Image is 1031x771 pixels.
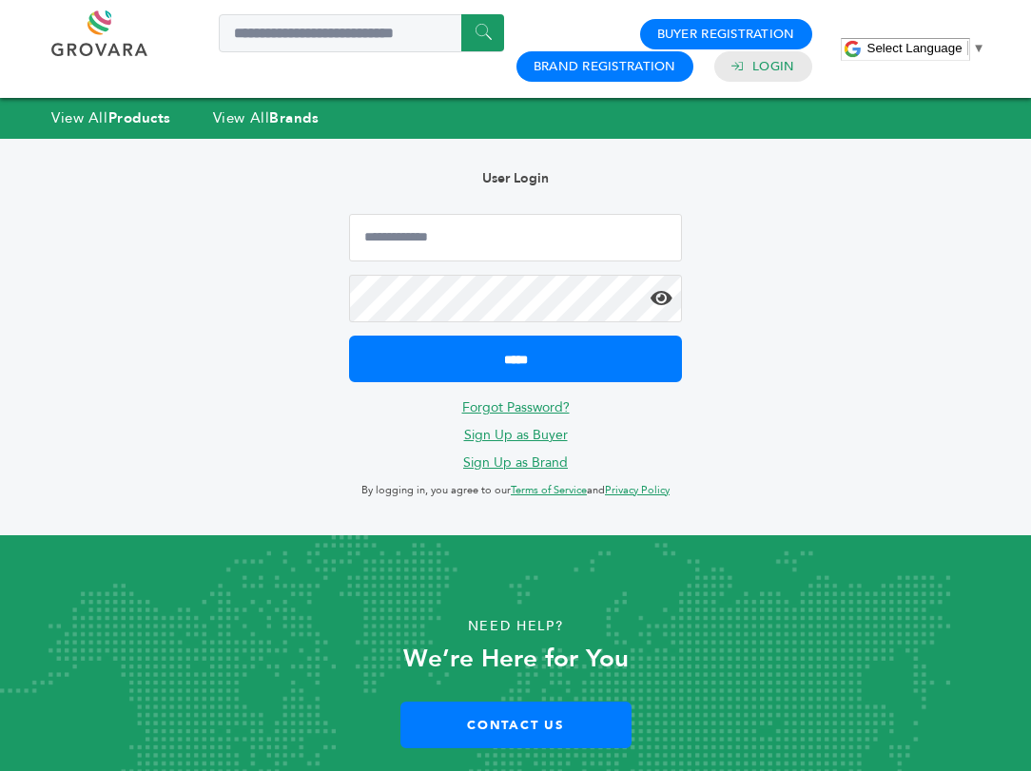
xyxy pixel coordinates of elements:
a: Login [752,58,794,75]
span: ▼ [973,41,985,55]
span: ​ [967,41,968,55]
b: User Login [482,169,549,187]
p: Need Help? [51,612,980,641]
a: Brand Registration [534,58,676,75]
a: Select Language​ [867,41,985,55]
input: Search a product or brand... [219,14,504,52]
a: Forgot Password? [462,398,570,416]
a: Sign Up as Buyer [464,426,568,444]
a: Buyer Registration [657,26,795,43]
a: Terms of Service [511,483,587,497]
a: View AllProducts [51,108,171,127]
strong: We’re Here for You [403,642,629,676]
span: Select Language [867,41,963,55]
input: Email Address [349,214,682,261]
a: View AllBrands [213,108,320,127]
a: Privacy Policy [605,483,670,497]
strong: Products [108,108,171,127]
strong: Brands [269,108,319,127]
a: Contact Us [400,702,632,748]
p: By logging in, you agree to our and [349,479,682,502]
input: Password [349,275,682,322]
a: Sign Up as Brand [463,453,568,472]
